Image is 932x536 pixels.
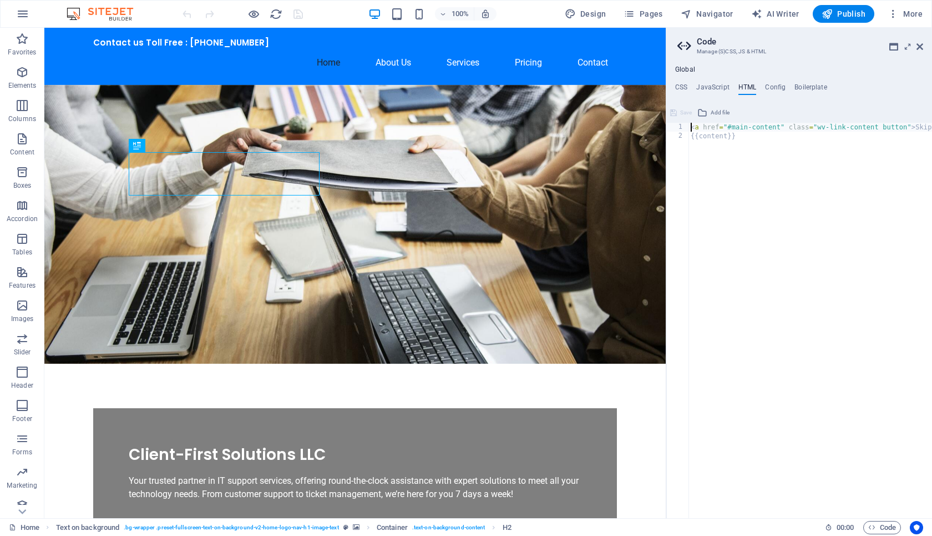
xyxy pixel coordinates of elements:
span: Pages [624,8,662,19]
p: Elements [8,81,37,90]
p: Images [11,314,34,323]
i: Reload page [270,8,282,21]
span: Add file [711,106,730,119]
button: Usercentrics [910,521,923,534]
a: Click to cancel selection. Double-click to open Pages [9,521,39,534]
span: More [888,8,923,19]
nav: breadcrumb [56,521,511,534]
div: 1 [667,123,690,132]
h4: JavaScript [696,83,729,96]
span: Click to select. Double-click to edit [56,521,120,534]
button: More [883,5,927,23]
p: Forms [12,448,32,457]
button: Design [560,5,611,23]
i: This element is a customizable preset [343,524,348,530]
span: Code [868,521,896,534]
p: Columns [8,114,36,123]
p: Tables [12,248,32,257]
span: AI Writer [751,8,799,19]
span: : [844,523,846,532]
span: 00 00 [837,521,854,534]
h4: CSS [675,83,687,96]
p: Features [9,281,36,290]
p: Slider [14,348,31,357]
p: Footer [12,414,32,423]
p: Header [11,381,33,390]
p: Content [10,148,34,157]
h4: Config [765,83,786,96]
button: Click here to leave preview mode and continue editing [247,7,260,21]
span: Click to select. Double-click to edit [377,521,408,534]
p: Boxes [13,181,32,190]
button: Publish [813,5,874,23]
span: Navigator [681,8,733,19]
h4: Boilerplate [794,83,827,96]
p: Marketing [7,481,37,490]
div: 2 [667,132,690,141]
i: On resize automatically adjust zoom level to fit chosen device. [480,9,490,19]
button: Code [863,521,901,534]
span: Design [565,8,606,19]
div: Design (Ctrl+Alt+Y) [560,5,611,23]
i: This element contains a background [353,524,359,530]
h3: Manage (S)CSS, JS & HTML [697,47,901,57]
h4: Global [675,66,695,74]
button: AI Writer [747,5,804,23]
span: Publish [822,8,865,19]
p: Favorites [8,48,36,57]
button: 100% [435,7,474,21]
img: Editor Logo [64,7,147,21]
button: Navigator [676,5,738,23]
h2: Code [697,37,923,47]
span: Click to select. Double-click to edit [503,521,511,534]
button: Add file [696,106,731,119]
h6: 100% [452,7,469,21]
span: . text-on-background-content [412,521,485,534]
button: reload [269,7,282,21]
p: Accordion [7,214,38,223]
h4: HTML [738,83,757,96]
span: . bg-wrapper .preset-fullscreen-text-on-background-v2-home-logo-nav-h1-image-text [124,521,338,534]
h6: Session time [825,521,854,534]
button: Pages [619,5,667,23]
